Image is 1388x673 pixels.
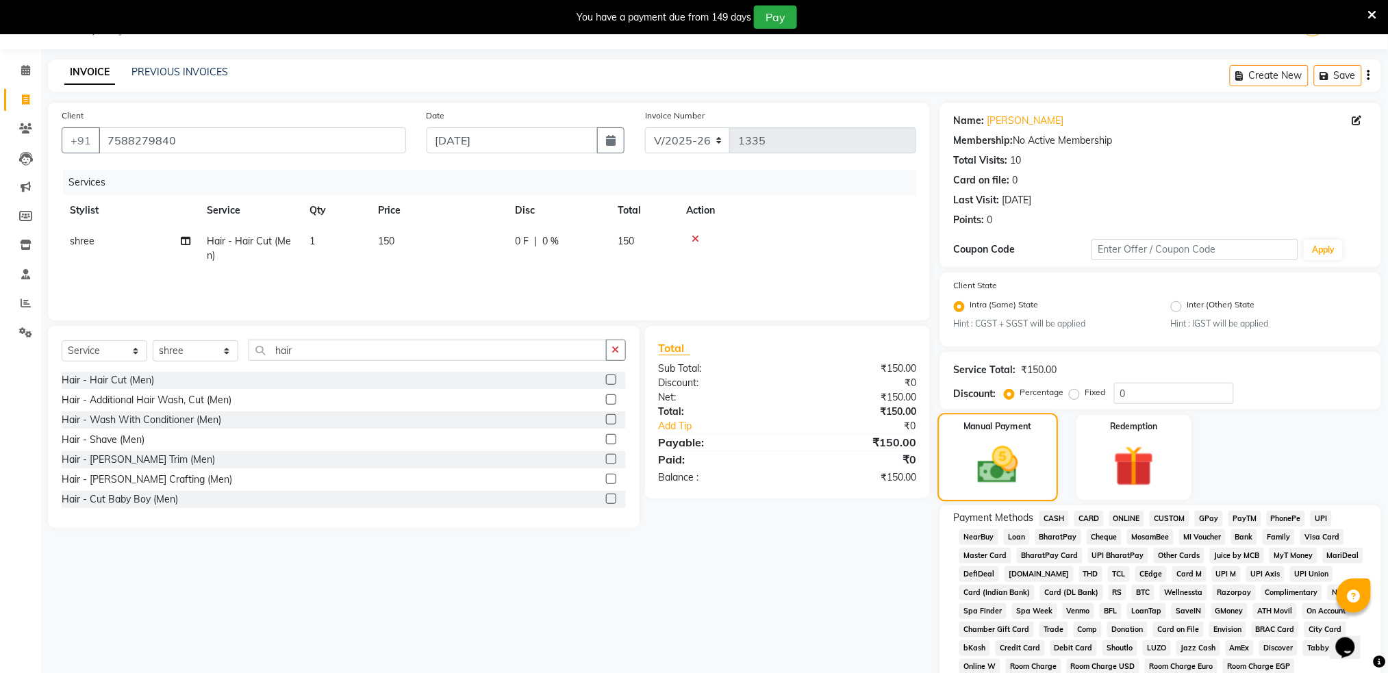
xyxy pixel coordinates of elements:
div: Payable: [648,434,787,450]
div: Name: [954,114,985,128]
span: | [534,234,537,249]
span: UPI [1311,511,1332,526]
span: MariDeal [1323,548,1364,563]
div: ₹150.00 [1022,363,1057,377]
span: Other Cards [1154,548,1204,563]
span: PhonePe [1267,511,1306,526]
span: Juice by MCB [1210,548,1264,563]
span: Nift [1328,585,1350,600]
span: LUZO [1143,640,1171,656]
span: MI Voucher [1179,529,1226,545]
th: Service [199,195,301,226]
span: GPay [1195,511,1223,526]
span: Envision [1209,622,1246,637]
div: ₹150.00 [787,434,926,450]
div: Hair - Additional Hair Wash, Cut (Men) [62,393,231,407]
span: Spa Finder [959,603,1007,619]
div: Discount: [954,387,996,401]
span: Donation [1107,622,1148,637]
div: Balance : [648,470,787,485]
label: Client State [954,279,998,292]
span: CASH [1039,511,1069,526]
label: Intra (Same) State [970,299,1039,315]
span: BTC [1132,585,1154,600]
span: AmEx [1226,640,1254,656]
a: Add Tip [648,419,811,433]
span: UPI Union [1290,566,1333,582]
div: Last Visit: [954,193,1000,207]
label: Percentage [1020,386,1064,398]
div: Paid: [648,451,787,468]
span: Trade [1039,622,1068,637]
small: Hint : IGST will be applied [1171,318,1367,330]
span: LoanTap [1127,603,1166,619]
span: 0 F [515,234,529,249]
span: CUSTOM [1150,511,1189,526]
div: [DATE] [1002,193,1032,207]
span: Discover [1259,640,1298,656]
input: Enter Offer / Coupon Code [1092,239,1298,260]
span: Bank [1231,529,1258,545]
span: 150 [378,235,394,247]
div: ₹150.00 [787,390,926,405]
span: 1 [310,235,315,247]
span: Debit Card [1050,640,1098,656]
div: ₹150.00 [787,405,926,419]
span: Hair - Hair Cut (Men) [207,235,291,262]
span: BharatPay [1035,529,1082,545]
div: Card on file: [954,173,1010,188]
span: THD [1079,566,1103,582]
input: Search or Scan [249,340,607,361]
span: SaveIN [1172,603,1206,619]
span: [DOMAIN_NAME] [1005,566,1074,582]
label: Client [62,110,84,122]
span: Credit Card [996,640,1045,656]
th: Qty [301,195,370,226]
a: PREVIOUS INVOICES [131,66,228,78]
th: Disc [507,195,609,226]
span: ONLINE [1109,511,1145,526]
th: Total [609,195,678,226]
span: Loan [1004,529,1030,545]
span: On Account [1302,603,1350,619]
div: Hair - [PERSON_NAME] Trim (Men) [62,453,215,467]
span: RS [1109,585,1127,600]
span: UPI BharatPay [1088,548,1149,563]
span: Tabby [1303,640,1334,656]
span: Card (Indian Bank) [959,585,1035,600]
div: Services [63,170,926,195]
span: MosamBee [1127,529,1174,545]
div: 0 [987,213,993,227]
span: ATH Movil [1253,603,1297,619]
span: Total [659,341,690,355]
span: shree [70,235,94,247]
div: 10 [1011,153,1022,168]
div: ₹150.00 [787,470,926,485]
label: Fixed [1085,386,1106,398]
label: Redemption [1110,420,1157,433]
div: Net: [648,390,787,405]
span: Visa Card [1300,529,1344,545]
span: Card on File [1153,622,1204,637]
span: Payment Methods [954,511,1034,525]
input: Search by Name/Mobile/Email/Code [99,127,406,153]
span: Card (DL Bank) [1040,585,1103,600]
div: Hair - [PERSON_NAME] Crafting (Men) [62,472,232,487]
span: TCL [1108,566,1130,582]
button: Pay [754,5,797,29]
span: 0 % [542,234,559,249]
span: bKash [959,640,990,656]
button: Create New [1230,65,1309,86]
th: Stylist [62,195,199,226]
div: Hair - Wash With Conditioner (Men) [62,413,221,427]
div: Hair - Shave (Men) [62,433,144,447]
span: MyT Money [1270,548,1317,563]
span: BharatPay Card [1017,548,1083,563]
div: Points: [954,213,985,227]
span: Spa Week [1012,603,1057,619]
th: Action [678,195,916,226]
span: Razorpay [1213,585,1256,600]
span: Comp [1074,622,1102,637]
label: Inter (Other) State [1187,299,1255,315]
div: Sub Total: [648,361,787,376]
